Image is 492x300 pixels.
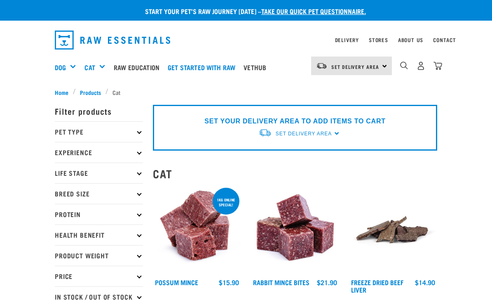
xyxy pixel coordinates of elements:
[349,186,437,274] img: Stack Of Freeze Dried Beef Liver For Pets
[153,167,437,180] h2: Cat
[331,65,379,68] span: Set Delivery Area
[433,61,442,70] img: home-icon@2x.png
[251,186,339,274] img: Whole Minced Rabbit Cubes 01
[55,101,143,121] p: Filter products
[55,88,437,97] nav: breadcrumbs
[415,279,435,286] div: $14.90
[112,51,166,84] a: Raw Education
[316,62,327,70] img: van-moving.png
[166,51,241,84] a: Get started with Raw
[417,61,425,70] img: user.png
[55,224,143,245] p: Health Benefit
[335,38,359,41] a: Delivery
[55,121,143,142] p: Pet Type
[55,245,143,266] p: Product Weight
[55,31,170,50] img: Raw Essentials Logo
[213,194,239,211] div: 1kg online special!
[398,38,423,41] a: About Us
[84,62,95,72] a: Cat
[317,279,337,286] div: $21.90
[76,88,105,97] a: Products
[55,266,143,286] p: Price
[55,204,143,224] p: Protein
[241,51,272,84] a: Vethub
[55,163,143,183] p: Life Stage
[369,38,388,41] a: Stores
[219,279,239,286] div: $15.90
[48,27,444,53] nav: dropdown navigation
[276,131,332,137] span: Set Delivery Area
[153,186,241,274] img: 1102 Possum Mince 01
[400,61,408,69] img: home-icon-1@2x.png
[433,38,456,41] a: Contact
[80,88,101,97] span: Products
[55,88,73,97] a: Home
[155,280,198,284] a: Possum Mince
[55,88,68,97] span: Home
[261,9,366,13] a: take our quick pet questionnaire.
[55,62,66,72] a: Dog
[351,280,403,291] a: Freeze Dried Beef Liver
[258,128,272,137] img: van-moving.png
[204,116,385,126] p: SET YOUR DELIVERY AREA TO ADD ITEMS TO CART
[55,183,143,204] p: Breed Size
[253,280,309,284] a: Rabbit Mince Bites
[55,142,143,163] p: Experience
